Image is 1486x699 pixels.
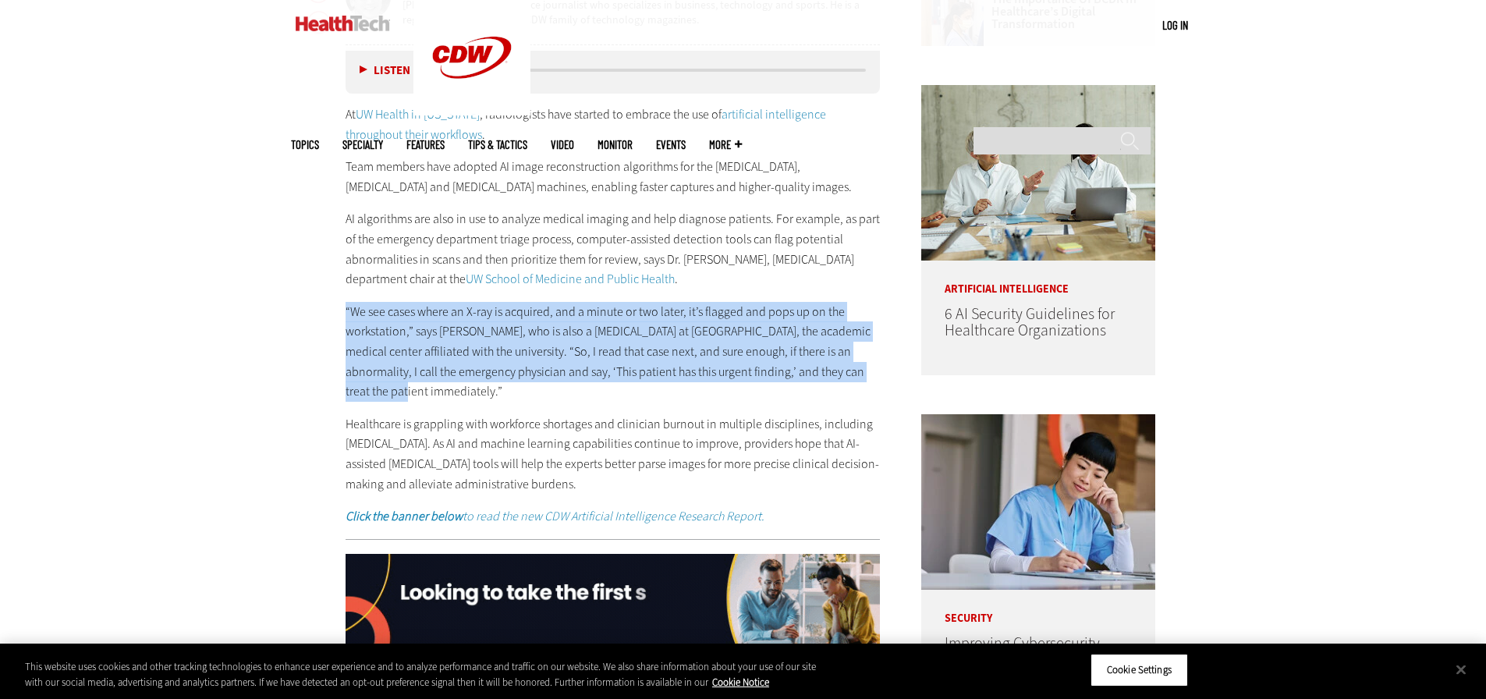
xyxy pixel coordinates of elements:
a: Tips & Tactics [468,139,527,151]
a: Events [656,139,686,151]
button: Close [1444,652,1478,687]
p: Team members have adopted AI image reconstruction algorithms for the [MEDICAL_DATA], [MEDICAL_DAT... [346,157,881,197]
a: Features [406,139,445,151]
span: Topics [291,139,319,151]
p: “We see cases where an X-ray is acquired, and a minute or two later, it’s flagged and pops up on ... [346,302,881,402]
em: to read the new CDW Artificial Intelligence Research Report. [346,508,764,524]
span: Specialty [342,139,383,151]
span: More [709,139,742,151]
a: UW School of Medicine and Public Health [466,271,675,287]
a: Log in [1162,18,1188,32]
a: 6 AI Security Guidelines for Healthcare Organizations [945,303,1115,341]
a: Improving Cybersecurity Training for Healthcare Staff [945,633,1122,670]
div: This website uses cookies and other tracking technologies to enhance user experience and to analy... [25,659,817,690]
a: CDW [413,103,530,119]
img: nurse studying on computer [921,414,1155,590]
img: Doctors meeting in the office [921,85,1155,261]
div: User menu [1162,17,1188,34]
p: Artificial Intelligence [921,261,1155,295]
p: Healthcare is grappling with workforce shortages and clinician burnout in multiple disciplines, i... [346,414,881,494]
a: Click the banner belowto read the new CDW Artificial Intelligence Research Report. [346,508,764,524]
p: AI algorithms are also in use to analyze medical imaging and help diagnose patients. For example,... [346,209,881,289]
a: More information about your privacy [712,676,769,689]
strong: Click the banner below [346,508,463,524]
img: x-airesearch-animated-2025-click-desktop [346,554,881,646]
a: MonITor [598,139,633,151]
button: Cookie Settings [1091,654,1188,687]
p: Security [921,590,1155,624]
a: Video [551,139,574,151]
img: Home [296,16,390,31]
